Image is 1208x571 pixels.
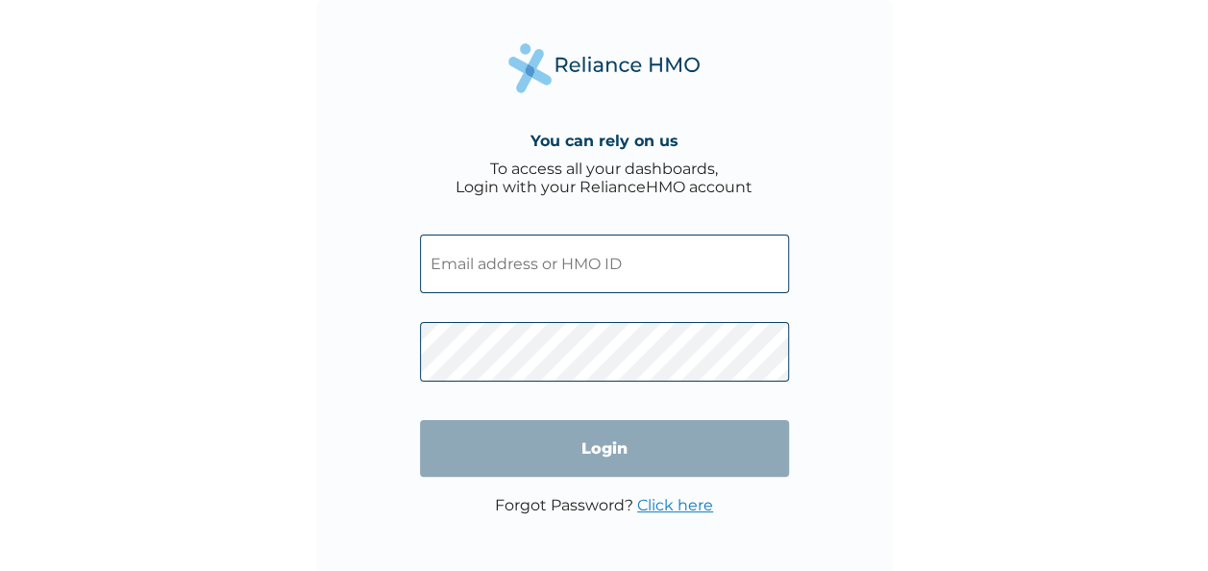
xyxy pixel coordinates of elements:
a: Click here [637,496,713,514]
h4: You can rely on us [530,132,678,150]
input: Login [420,420,789,477]
img: Reliance Health's Logo [508,43,701,92]
p: Forgot Password? [495,496,713,514]
div: To access all your dashboards, Login with your RelianceHMO account [456,160,752,196]
input: Email address or HMO ID [420,235,789,293]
